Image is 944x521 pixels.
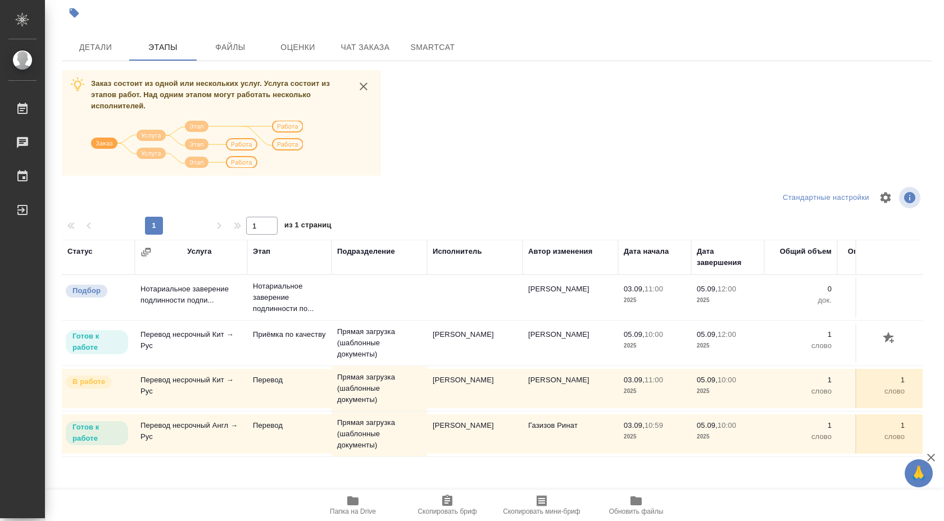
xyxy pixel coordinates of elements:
p: 1 [843,374,905,386]
p: док. [843,295,905,306]
button: Скопировать мини-бриф [494,490,589,521]
button: Папка на Drive [306,490,400,521]
p: В работе [72,376,105,387]
span: Чат заказа [338,40,392,54]
span: Настроить таблицу [872,184,899,211]
p: док. [770,295,832,306]
td: Газизов Ринат [523,414,618,454]
p: 1 [843,420,905,431]
p: Перевод [253,420,326,431]
p: Нотариальное заверение подлинности по... [253,281,326,314]
span: Папка на Drive [330,508,376,515]
p: 2025 [624,431,686,442]
p: 2025 [624,340,686,351]
button: close [355,78,372,95]
p: 05.09, [697,421,718,429]
td: Перевод несрочный Кит → Рус [135,323,247,363]
p: 2025 [624,386,686,397]
p: Готов к работе [72,331,121,353]
td: Перевод несрочный Кит → Рус [135,369,247,408]
p: Перевод [253,374,326,386]
span: Обновить файлы [609,508,664,515]
p: 05.09, [697,376,718,384]
div: Автор изменения [528,246,592,257]
p: 1 [770,420,832,431]
td: Прямая загрузка (шаблонные документы) [332,412,427,456]
p: 10:59 [645,421,663,429]
span: Скопировать бриф [417,508,476,515]
span: Оценки [271,40,325,54]
span: Детали [69,40,122,54]
span: 🙏 [909,461,928,485]
span: Этапы [136,40,190,54]
p: 05.09, [697,285,718,293]
p: 05.09, [624,330,645,339]
td: [PERSON_NAME] [523,369,618,408]
p: 2025 [624,295,686,306]
p: 11:00 [645,285,663,293]
p: 12:00 [718,330,736,339]
p: 2025 [697,386,759,397]
div: Подразделение [337,246,395,257]
p: Приёмка по качеству [253,329,326,340]
p: слово [843,431,905,442]
span: из 1 страниц [284,218,332,235]
div: Этап [253,246,270,257]
span: SmartCat [406,40,460,54]
div: Общий объем [780,246,832,257]
p: 05.09, [697,330,718,339]
p: 10:00 [718,421,736,429]
div: Оплачиваемый объем [843,246,905,268]
button: Добавить тэг [62,1,87,25]
p: 10:00 [645,330,663,339]
p: 0 [770,284,832,295]
div: Услуга [187,246,211,257]
span: Файлы [203,40,257,54]
button: Скопировать бриф [400,490,494,521]
p: слово [770,340,832,351]
p: 1 [843,329,905,340]
div: Дата начала [624,246,669,257]
td: [PERSON_NAME] [523,323,618,363]
p: слово [843,340,905,351]
button: Добавить оценку [880,329,899,348]
td: [PERSON_NAME] [427,323,523,363]
div: Исполнитель [433,246,482,257]
span: Заказ состоит из одной или нескольких услуг. Услуга состоит из этапов работ. Над одним этапом мог... [91,79,330,110]
p: 1 [770,374,832,386]
button: Сгруппировать [140,246,152,258]
div: Дата завершения [697,246,759,268]
p: 2025 [697,431,759,442]
p: Готов к работе [72,422,121,444]
p: 03.09, [624,421,645,429]
span: Посмотреть информацию [899,187,923,208]
td: [PERSON_NAME] [523,278,618,317]
p: 10:00 [718,376,736,384]
span: Скопировать мини-бриф [503,508,580,515]
p: 1 [770,329,832,340]
button: Обновить файлы [589,490,683,521]
p: 2025 [697,340,759,351]
p: 11:00 [645,376,663,384]
td: [PERSON_NAME] [427,369,523,408]
td: Прямая загрузка (шаблонные документы) [332,366,427,411]
td: [PERSON_NAME] [427,414,523,454]
td: Перевод несрочный Англ → Рус [135,414,247,454]
p: 03.09, [624,376,645,384]
p: 2025 [697,295,759,306]
p: слово [770,386,832,397]
div: split button [780,189,872,207]
div: Статус [67,246,93,257]
td: Прямая загрузка (шаблонные документы) [332,321,427,365]
p: 12:00 [718,285,736,293]
p: Подбор [72,285,101,296]
p: 0 [843,284,905,295]
button: 🙏 [905,459,933,487]
p: слово [843,386,905,397]
p: слово [770,431,832,442]
p: 03.09, [624,285,645,293]
td: Нотариальное заверение подлинности подпи... [135,278,247,317]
